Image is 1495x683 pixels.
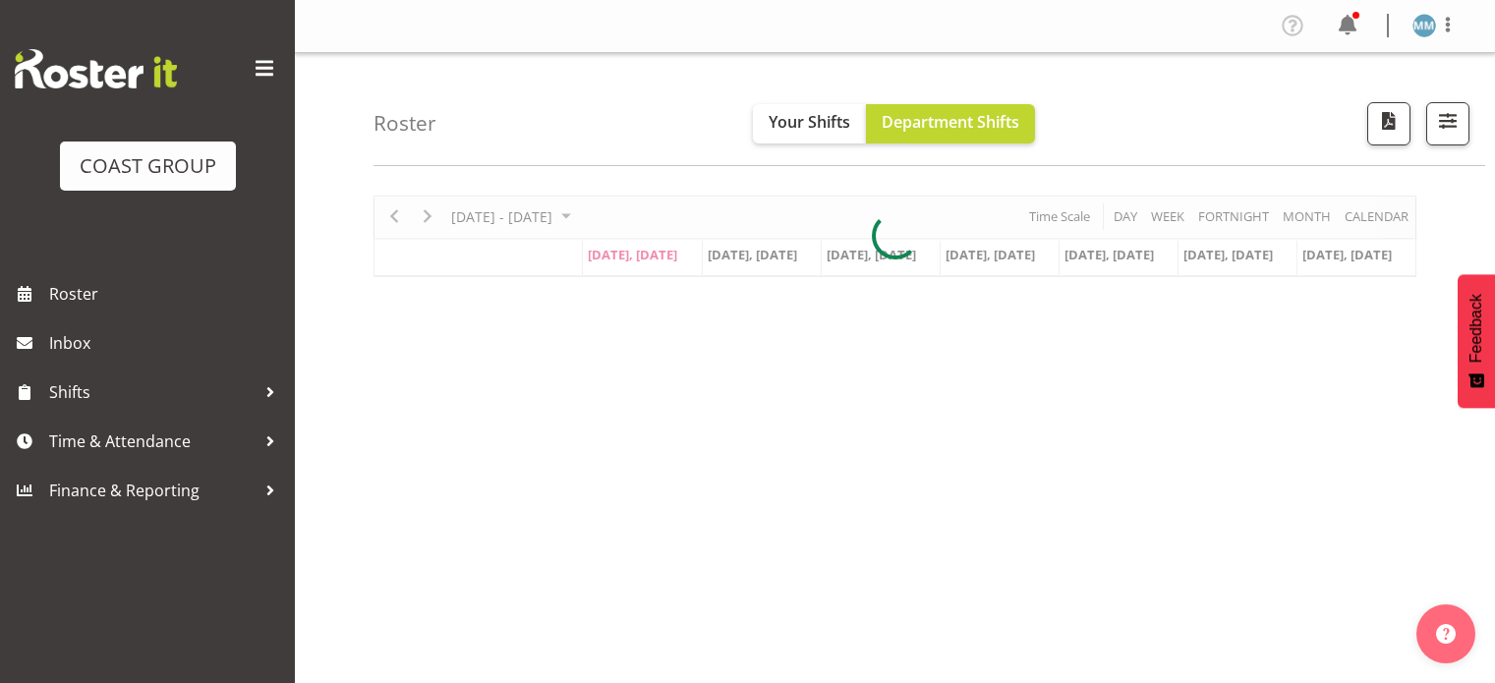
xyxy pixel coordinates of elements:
[15,49,177,88] img: Rosterit website logo
[1467,294,1485,363] span: Feedback
[80,151,216,181] div: COAST GROUP
[1436,624,1456,644] img: help-xxl-2.png
[882,111,1019,133] span: Department Shifts
[49,476,256,505] span: Finance & Reporting
[49,279,285,309] span: Roster
[769,111,850,133] span: Your Shifts
[49,377,256,407] span: Shifts
[374,112,436,135] h4: Roster
[49,328,285,358] span: Inbox
[1367,102,1410,145] button: Download a PDF of the roster according to the set date range.
[753,104,866,143] button: Your Shifts
[1412,14,1436,37] img: matthew-mcfarlane259.jpg
[49,427,256,456] span: Time & Attendance
[1458,274,1495,408] button: Feedback - Show survey
[1426,102,1469,145] button: Filter Shifts
[866,104,1035,143] button: Department Shifts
